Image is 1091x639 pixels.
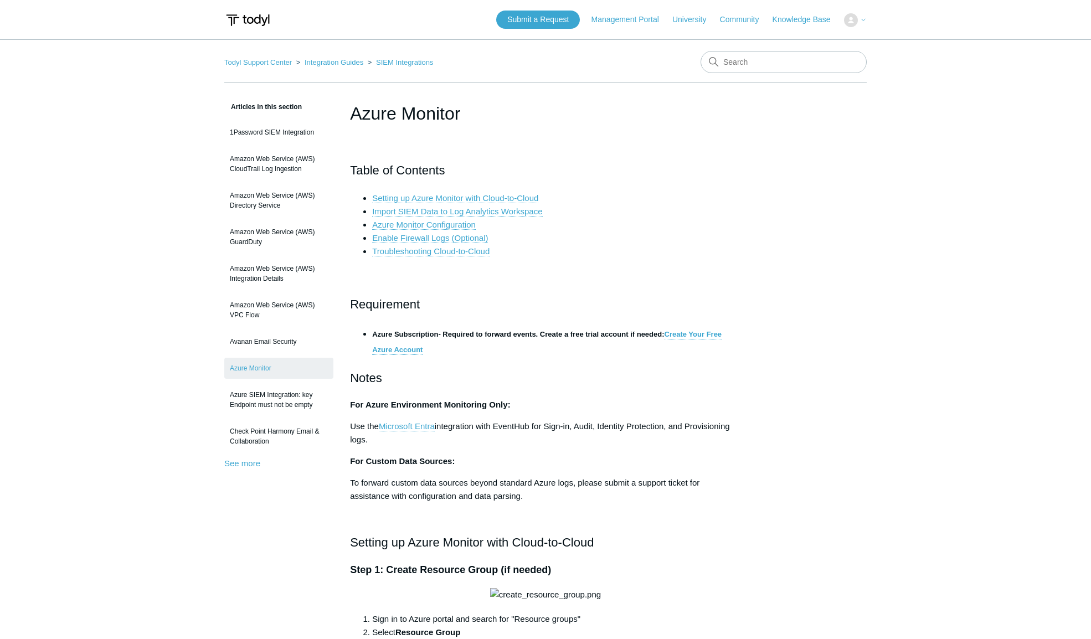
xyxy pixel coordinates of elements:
a: Todyl Support Center [224,58,292,66]
a: SIEM Integrations [376,58,433,66]
a: Import SIEM Data to Log Analytics Workspace [372,207,542,217]
a: Azure SIEM Integration: key Endpoint must not be empty [224,384,333,415]
img: create_resource_group.png [490,588,601,601]
li: Integration Guides [294,58,366,66]
strong: Resource Group [395,627,461,637]
a: Submit a Request [496,11,580,29]
a: Amazon Web Service (AWS) VPC Flow [224,295,333,326]
a: Community [720,14,770,25]
li: SIEM Integrations [366,58,434,66]
a: Amazon Web Service (AWS) GuardDuty [224,221,333,252]
a: Integration Guides [305,58,363,66]
strong: For Custom Data Sources: [350,456,455,466]
h2: Notes [350,368,741,388]
span: - Required to forward events. Create a free trial account if needed: [372,330,664,338]
strong: Azure Subscription [372,330,438,338]
p: To forward custom data sources beyond standard Azure logs, please submit a support ticket for ass... [350,476,741,503]
h2: Setting up Azure Monitor with Cloud-to-Cloud [350,533,741,552]
a: Knowledge Base [773,14,842,25]
a: Troubleshooting Cloud-to-Cloud [372,246,490,256]
a: Check Point Harmony Email & Collaboration [224,421,333,452]
a: Avanan Email Security [224,331,333,352]
a: Azure Monitor [224,358,333,379]
strong: For Azure Environment Monitoring Only: [350,400,510,409]
a: Amazon Web Service (AWS) Directory Service [224,185,333,216]
h1: Azure Monitor [350,100,741,127]
a: Management Portal [591,14,670,25]
h2: Table of Contents [350,161,741,180]
a: See more [224,458,260,468]
span: Articles in this section [224,103,302,111]
a: Enable Firewall Logs (Optional) [372,233,488,243]
li: Todyl Support Center [224,58,294,66]
a: 1Password SIEM Integration [224,122,333,143]
a: University [672,14,717,25]
a: Azure Monitor Configuration [372,220,476,230]
h3: Step 1: Create Resource Group (if needed) [350,562,741,578]
input: Search [701,51,867,73]
img: Todyl Support Center Help Center home page [224,10,271,30]
a: Microsoft Entra [379,421,435,431]
li: Sign in to Azure portal and search for "Resource groups" [372,612,741,626]
a: Amazon Web Service (AWS) CloudTrail Log Ingestion [224,148,333,179]
a: Setting up Azure Monitor with Cloud-to-Cloud [372,193,538,203]
li: Select [372,626,741,639]
a: Amazon Web Service (AWS) Integration Details [224,258,333,289]
p: Use the integration with EventHub for Sign-in, Audit, Identity Protection, and Provisioning logs. [350,420,741,446]
h2: Requirement [350,295,741,314]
